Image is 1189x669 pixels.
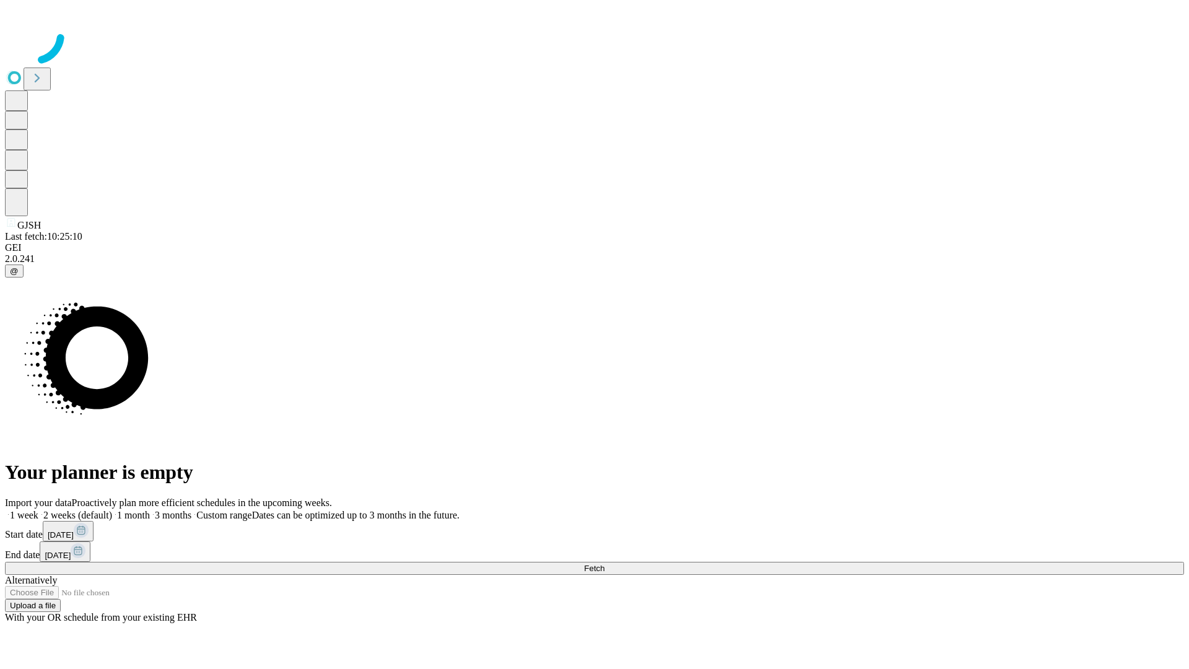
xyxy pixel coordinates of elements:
[5,461,1184,484] h1: Your planner is empty
[43,521,94,541] button: [DATE]
[5,521,1184,541] div: Start date
[5,497,72,508] span: Import your data
[252,510,459,520] span: Dates can be optimized up to 3 months in the future.
[5,231,82,242] span: Last fetch: 10:25:10
[117,510,150,520] span: 1 month
[5,265,24,278] button: @
[45,551,71,560] span: [DATE]
[40,541,90,562] button: [DATE]
[48,530,74,540] span: [DATE]
[43,510,112,520] span: 2 weeks (default)
[196,510,251,520] span: Custom range
[584,564,604,573] span: Fetch
[72,497,332,508] span: Proactively plan more efficient schedules in the upcoming weeks.
[5,253,1184,265] div: 2.0.241
[17,220,41,230] span: GJSH
[5,541,1184,562] div: End date
[5,562,1184,575] button: Fetch
[5,612,197,623] span: With your OR schedule from your existing EHR
[10,266,19,276] span: @
[5,575,57,585] span: Alternatively
[10,510,38,520] span: 1 week
[5,599,61,612] button: Upload a file
[5,242,1184,253] div: GEI
[155,510,191,520] span: 3 months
